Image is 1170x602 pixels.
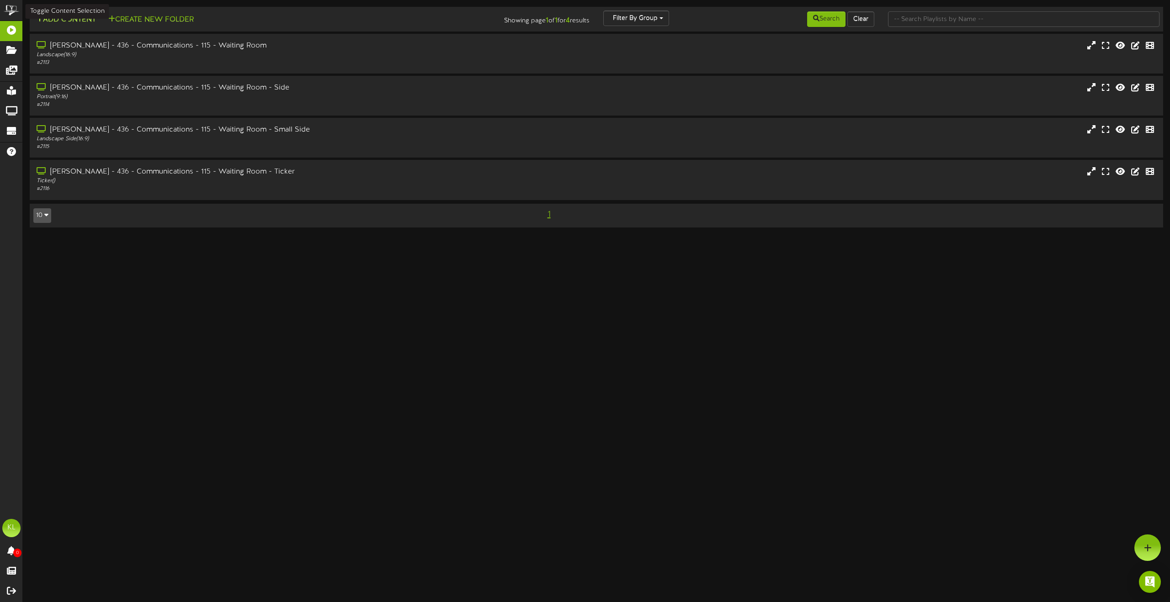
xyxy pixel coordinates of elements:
[37,41,495,51] div: [PERSON_NAME] - 436 - Communications - 115 - Waiting Room
[33,208,51,223] button: 10
[37,51,495,59] div: Landscape ( 16:9 )
[2,519,21,537] div: KL
[546,16,548,25] strong: 1
[37,135,495,143] div: Landscape Side ( 16:9 )
[545,210,553,220] span: 1
[555,16,558,25] strong: 1
[807,11,846,27] button: Search
[406,11,596,26] div: Showing page of for results
[37,167,495,177] div: [PERSON_NAME] - 436 - Communications - 115 - Waiting Room - Ticker
[37,93,495,101] div: Portrait ( 9:16 )
[1139,571,1161,593] div: Open Intercom Messenger
[37,143,495,151] div: # 2115
[888,11,1159,27] input: -- Search Playlists by Name --
[13,549,21,557] span: 0
[33,14,99,26] button: Add Content
[106,14,197,26] button: Create New Folder
[37,59,495,67] div: # 2113
[37,125,495,135] div: [PERSON_NAME] - 436 - Communications - 115 - Waiting Room - Small Side
[603,11,669,26] button: Filter By Group
[37,185,495,193] div: # 2116
[37,101,495,109] div: # 2114
[566,16,570,25] strong: 4
[847,11,874,27] button: Clear
[37,83,495,93] div: [PERSON_NAME] - 436 - Communications - 115 - Waiting Room - Side
[37,177,495,185] div: Ticker ( )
